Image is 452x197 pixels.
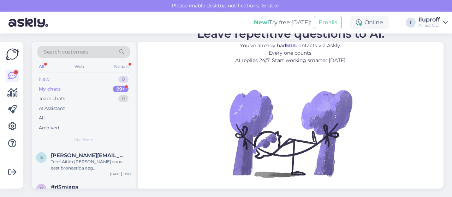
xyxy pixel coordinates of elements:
[40,155,43,160] span: s
[118,76,129,83] div: 0
[118,95,129,102] div: 0
[74,137,93,143] span: My chats
[260,2,281,9] span: Enable
[51,152,124,159] span: sigrid.n6mmik@gmail.com
[44,48,89,56] span: Search customers
[51,159,131,171] div: Tere! Aitäh [PERSON_NAME] soovi eest broneerida aeg laserdepilatsioonile. Kas Teil on soov tulla ...
[73,62,85,71] div: Web
[39,115,45,122] div: All
[113,86,129,93] div: 99+
[254,18,311,27] div: Try free [DATE]:
[37,62,46,71] div: All
[350,16,389,29] div: Online
[39,95,65,102] div: Team chats
[314,16,342,29] button: Emails
[39,124,59,131] div: Archived
[418,23,440,28] div: Anadi OÜ
[39,105,65,112] div: AI Assistant
[39,76,49,83] div: New
[40,186,43,192] span: r
[418,17,448,28] a: IluproffAnadi OÜ
[286,42,296,49] b: 508
[406,18,416,27] div: I
[418,17,440,23] div: Iluproff
[39,86,61,93] div: My chats
[227,70,354,197] img: No Chat active
[197,42,385,64] p: You’ve already had contacts via Askly. Every one counts. AI replies 24/7. Start working smarter [...
[113,62,130,71] div: Socials
[51,184,78,190] span: #rl5mjapa
[197,27,385,41] span: Leave repetitive questions to AI.
[254,19,269,26] b: New!
[110,171,131,177] div: [DATE] 11:07
[6,48,19,61] img: Askly Logo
